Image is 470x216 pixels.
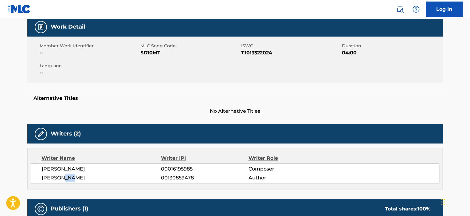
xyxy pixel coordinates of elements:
[441,193,445,211] div: Drag
[241,43,340,49] span: ISWC
[37,205,45,213] img: Publishers
[412,6,420,13] img: help
[140,43,240,49] span: MLC Song Code
[385,205,430,213] div: Total shares:
[248,165,328,173] span: Composer
[37,130,45,138] img: Writers
[40,49,139,57] span: --
[161,165,248,173] span: 00016195985
[33,95,437,101] h5: Alternative Titles
[7,5,31,14] img: MLC Logo
[410,3,422,15] div: Help
[426,2,463,17] a: Log In
[394,3,406,15] a: Public Search
[161,155,249,162] div: Writer IPI
[51,130,81,137] h5: Writers (2)
[37,23,45,31] img: Work Detail
[417,206,430,212] span: 100 %
[248,174,328,182] span: Author
[396,6,404,13] img: search
[241,49,340,57] span: T1013322024
[40,43,139,49] span: Member Work Identifier
[439,187,470,216] iframe: Chat Widget
[40,69,139,77] span: --
[27,108,443,115] span: No Alternative Titles
[140,49,240,57] span: SD10MT
[248,155,328,162] div: Writer Role
[42,174,161,182] span: [PERSON_NAME]
[161,174,248,182] span: 00130859478
[41,155,161,162] div: Writer Name
[51,23,85,30] h5: Work Detail
[51,205,88,212] h5: Publishers (1)
[42,165,161,173] span: [PERSON_NAME]
[342,49,441,57] span: 04:00
[342,43,441,49] span: Duration
[40,63,139,69] span: Language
